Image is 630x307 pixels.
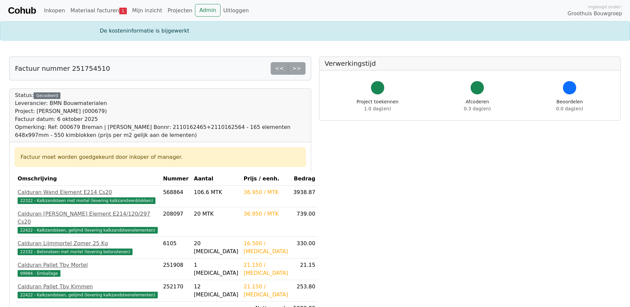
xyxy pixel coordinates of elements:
span: 99984 - Emballage [18,270,60,277]
div: 12 [MEDICAL_DATA] [194,283,238,299]
th: Aantal [191,172,241,186]
td: 3938.87 [291,186,318,207]
div: Factuur moet worden goedgekeurd door inkoper of manager. [21,153,300,161]
span: 22322 - Kalkzandsteen met mortel (levering kalkzansteenblokken) [18,197,155,204]
div: Beoordelen [556,98,583,112]
div: Calduran Pallet Tbv Mortel [18,261,158,269]
div: 16.500 / [MEDICAL_DATA] [243,240,288,256]
div: 20 [MEDICAL_DATA] [194,240,238,256]
div: Calduran [PERSON_NAME] Element E214/120/297 Cs20 [18,210,158,226]
div: Leverancier: BMN Bouwmaterialen [15,99,306,107]
td: 739.00 [291,207,318,237]
span: 1.0 dag(en) [364,106,391,111]
span: Groothuis Bouwgroep [568,10,622,18]
a: Uitloggen [221,4,251,17]
a: Calduran Lijmmortel Zomer 25 Kg22332 - Betonsteen met mortel (levering betonstenen) [18,240,158,256]
div: Status: [15,91,306,139]
a: Admin [195,4,221,17]
span: Ingelogd onder: [588,4,622,10]
div: 106.6 MTK [194,188,238,196]
div: 36.950 / MTK [243,210,288,218]
td: 568864 [160,186,191,207]
span: 0.0 dag(en) [556,106,583,111]
a: Calduran Wand Element E214 Cs2022322 - Kalkzandsteen met mortel (levering kalkzansteenblokken) [18,188,158,204]
a: Calduran Pallet Tbv Mortel99984 - Emballage [18,261,158,277]
th: Prijs / eenh. [241,172,291,186]
td: 251908 [160,258,191,280]
td: 252170 [160,280,191,302]
div: Project toekennen [357,98,399,112]
span: 0.3 dag(en) [464,106,491,111]
td: 330.00 [291,237,318,258]
a: Inkopen [41,4,67,17]
a: Calduran Pallet Tbv Kimmen22422 - Kalkzandsteen, gelijmd (levering kalkzandsteenelementen) [18,283,158,299]
td: 21.15 [291,258,318,280]
a: Materiaal facturen1 [68,4,130,17]
th: Nummer [160,172,191,186]
span: 22422 - Kalkzandsteen, gelijmd (levering kalkzandsteenelementen) [18,292,158,298]
a: Mijn inzicht [130,4,165,17]
div: Calduran Pallet Tbv Kimmen [18,283,158,291]
span: 22422 - Kalkzandsteen, gelijmd (levering kalkzandsteenelementen) [18,227,158,234]
a: Cohub [8,3,36,19]
h5: Verwerkingstijd [325,59,615,67]
th: Bedrag [291,172,318,186]
td: 6105 [160,237,191,258]
div: Calduran Lijmmortel Zomer 25 Kg [18,240,158,248]
div: Calduran Wand Element E214 Cs20 [18,188,158,196]
span: 22332 - Betonsteen met mortel (levering betonstenen) [18,249,133,255]
th: Omschrijving [15,172,160,186]
div: Project: [PERSON_NAME] (000679) [15,107,306,115]
div: Opmerking: Ref: 000679 Breman | [PERSON_NAME] Bonnr: 2110162465+2110162564 - 165 elementen 648x99... [15,123,306,139]
div: 1 [MEDICAL_DATA] [194,261,238,277]
div: 20 MTK [194,210,238,218]
div: De kosteninformatie is bijgewerkt [96,27,534,35]
td: 253.80 [291,280,318,302]
a: Projecten [165,4,195,17]
div: Afcoderen [464,98,491,112]
div: 21.150 / [MEDICAL_DATA] [243,283,288,299]
a: Calduran [PERSON_NAME] Element E214/120/297 Cs2022422 - Kalkzandsteen, gelijmd (levering kalkzand... [18,210,158,234]
span: 1 [119,8,127,14]
div: Gecodeerd [34,92,60,99]
div: Factuur datum: 6 oktober 2025 [15,115,306,123]
div: 36.950 / MTK [243,188,288,196]
h5: Factuur nummer 251754510 [15,64,110,72]
div: 21.150 / [MEDICAL_DATA] [243,261,288,277]
td: 208097 [160,207,191,237]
